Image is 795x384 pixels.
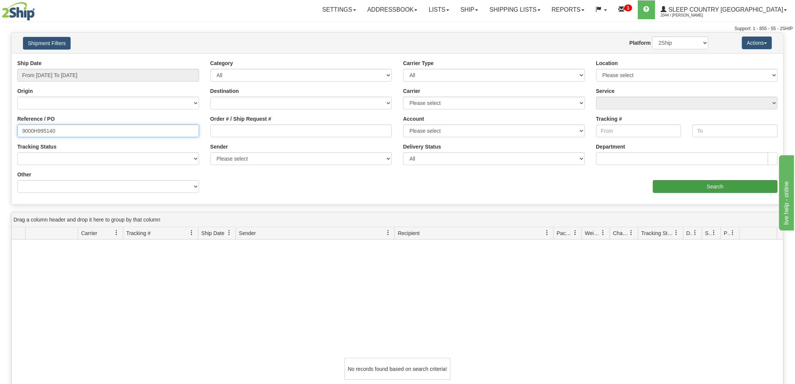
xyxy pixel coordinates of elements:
span: Ship Date [201,229,224,237]
span: Shipment Issues [705,229,712,237]
span: Carrier [81,229,97,237]
label: Service [596,87,615,95]
a: Reports [546,0,590,19]
label: Department [596,143,626,150]
a: Tracking # filter column settings [185,226,198,239]
span: Tracking # [126,229,151,237]
span: Packages [557,229,573,237]
span: Sleep Country [GEOGRAPHIC_DATA] [667,6,783,13]
label: Tracking # [596,115,622,123]
span: Recipient [398,229,420,237]
button: Actions [742,36,772,49]
span: Weight [585,229,601,237]
label: Category [210,59,233,67]
span: Pickup Status [724,229,730,237]
a: Tracking Status filter column settings [670,226,683,239]
a: Sleep Country [GEOGRAPHIC_DATA] 2044 / [PERSON_NAME] [655,0,793,19]
a: Ship Date filter column settings [223,226,236,239]
div: Support: 1 - 855 - 55 - 2SHIP [2,26,793,32]
label: Account [403,115,424,123]
a: Charge filter column settings [625,226,638,239]
label: Reference / PO [17,115,55,123]
a: Delivery Status filter column settings [689,226,702,239]
label: Platform [630,39,651,47]
label: Location [596,59,618,67]
a: Pickup Status filter column settings [727,226,739,239]
img: logo2044.jpg [2,2,35,21]
label: Delivery Status [403,143,441,150]
label: Carrier [403,87,420,95]
a: Sender filter column settings [382,226,394,239]
a: Weight filter column settings [597,226,610,239]
span: Charge [613,229,629,237]
input: From [596,124,682,137]
span: Delivery Status [686,229,693,237]
a: 1 [613,0,638,19]
input: Search [653,180,778,193]
label: Origin [17,87,33,95]
label: Sender [210,143,228,150]
label: Order # / Ship Request # [210,115,272,123]
a: Ship [455,0,484,19]
a: Shipping lists [484,0,546,19]
span: 2044 / [PERSON_NAME] [661,12,717,19]
a: Recipient filter column settings [541,226,553,239]
input: To [692,124,778,137]
label: Tracking Status [17,143,56,150]
iframe: chat widget [778,153,794,230]
div: live help - online [6,5,70,14]
a: Addressbook [362,0,423,19]
span: Sender [239,229,256,237]
label: Other [17,171,31,178]
sup: 1 [624,5,632,11]
div: No records found based on search criteria! [345,358,450,380]
label: Destination [210,87,239,95]
a: Lists [423,0,455,19]
a: Settings [317,0,362,19]
label: Carrier Type [403,59,434,67]
a: Carrier filter column settings [110,226,123,239]
a: Shipment Issues filter column settings [708,226,721,239]
div: grid grouping header [12,212,783,227]
label: Ship Date [17,59,42,67]
a: Packages filter column settings [569,226,582,239]
button: Shipment Filters [23,37,71,50]
span: Tracking Status [641,229,674,237]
